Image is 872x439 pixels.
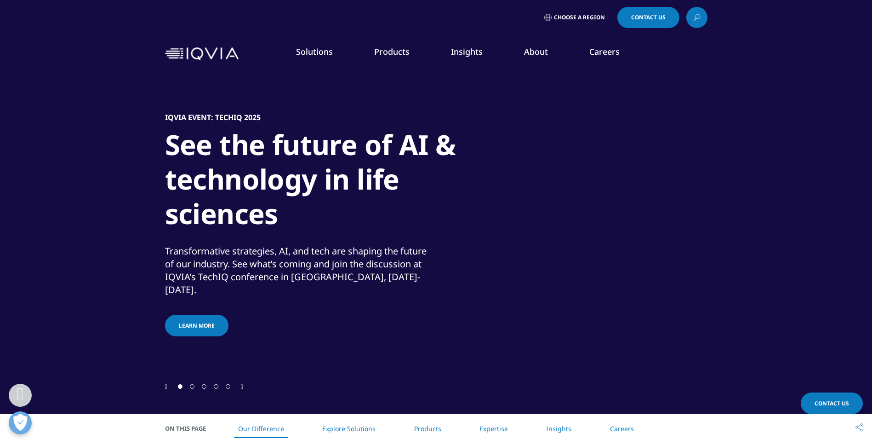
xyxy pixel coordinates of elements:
[451,46,483,57] a: Insights
[241,382,243,391] div: Next slide
[815,399,849,407] span: Contact Us
[242,32,707,75] nav: Primary
[178,384,182,389] span: Go to slide 1
[801,393,863,414] a: Contact Us
[322,424,376,433] a: Explore Solutions
[524,46,548,57] a: About
[165,245,434,296] div: Transformative strategies, AI, and tech are shaping the future of our industry. See what’s coming...
[202,384,206,389] span: Go to slide 3
[179,322,215,329] span: Learn more
[190,384,194,389] span: Go to slide 2
[414,424,441,433] a: Products
[617,7,679,28] a: Contact Us
[238,424,284,433] a: Our Difference
[165,69,707,382] div: 1 / 5
[296,46,333,57] a: Solutions
[554,14,605,21] span: Choose a Region
[374,46,410,57] a: Products
[165,424,216,433] span: On This Page
[165,382,167,391] div: Previous slide
[165,47,239,61] img: IQVIA Healthcare Information Technology and Pharma Clinical Research Company
[479,424,508,433] a: Expertise
[631,15,666,20] span: Contact Us
[589,46,620,57] a: Careers
[610,424,634,433] a: Careers
[546,424,571,433] a: Insights
[214,384,218,389] span: Go to slide 4
[226,384,230,389] span: Go to slide 5
[165,113,261,122] h5: IQVIA Event: TechIQ 2025​
[9,411,32,434] button: Open Preferences
[165,127,510,237] h1: See the future of AI & technology in life sciences​
[165,315,228,336] a: Learn more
